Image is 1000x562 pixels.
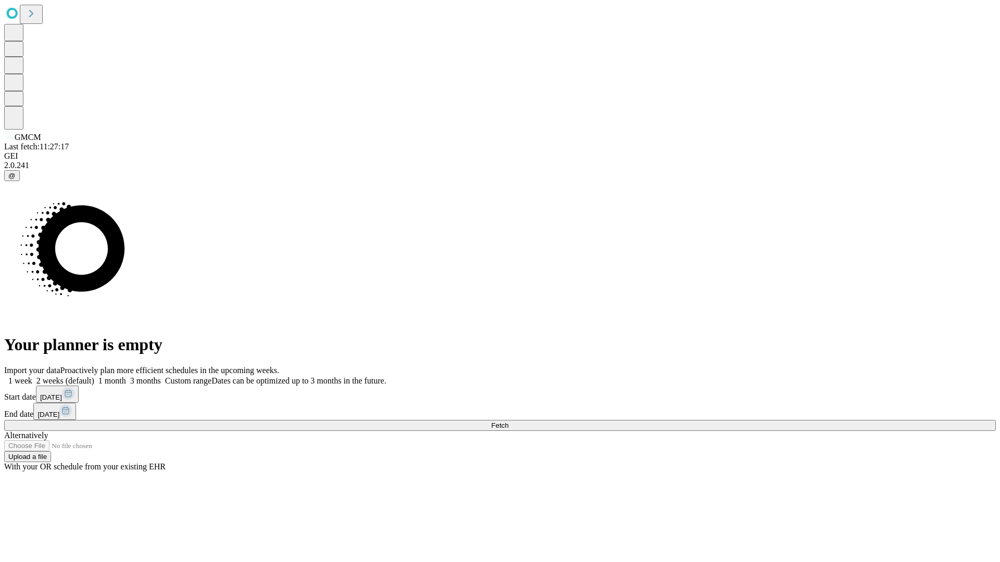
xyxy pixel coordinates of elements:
[33,403,76,420] button: [DATE]
[491,421,508,429] span: Fetch
[4,142,69,151] span: Last fetch: 11:27:17
[4,161,996,170] div: 2.0.241
[4,386,996,403] div: Start date
[4,451,51,462] button: Upload a file
[4,462,166,471] span: With your OR schedule from your existing EHR
[8,172,16,180] span: @
[15,133,41,142] span: GMCM
[37,411,59,418] span: [DATE]
[4,151,996,161] div: GEI
[60,366,279,375] span: Proactively plan more efficient schedules in the upcoming weeks.
[36,386,79,403] button: [DATE]
[130,376,161,385] span: 3 months
[4,335,996,354] h1: Your planner is empty
[4,170,20,181] button: @
[98,376,126,385] span: 1 month
[165,376,211,385] span: Custom range
[4,366,60,375] span: Import your data
[8,376,32,385] span: 1 week
[211,376,386,385] span: Dates can be optimized up to 3 months in the future.
[4,431,48,440] span: Alternatively
[36,376,94,385] span: 2 weeks (default)
[4,420,996,431] button: Fetch
[40,393,62,401] span: [DATE]
[4,403,996,420] div: End date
